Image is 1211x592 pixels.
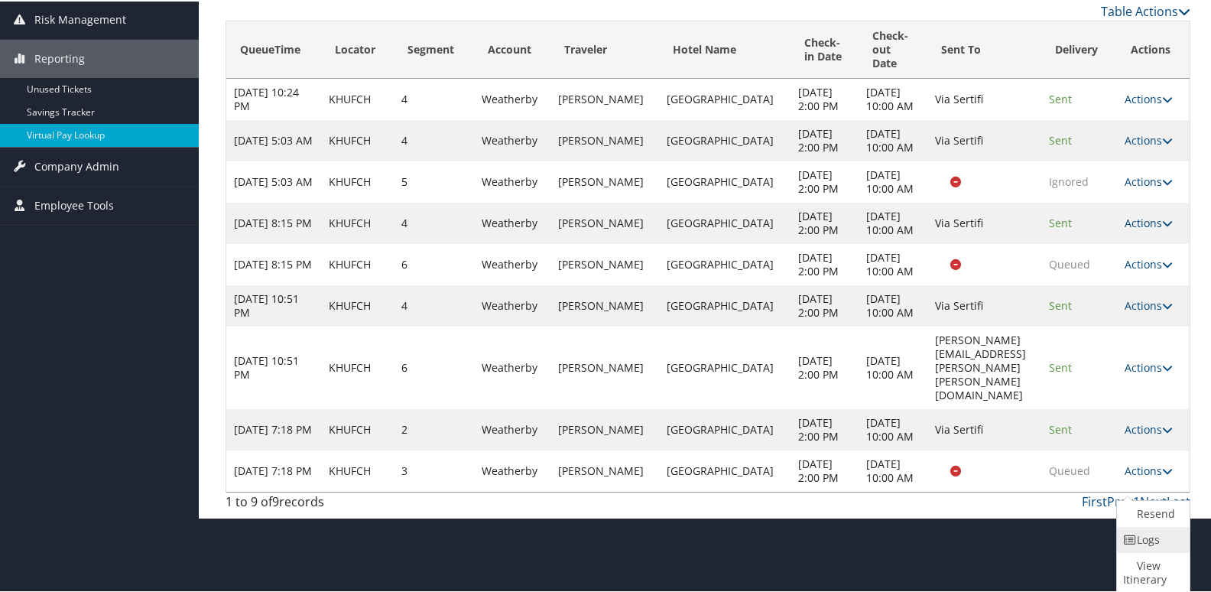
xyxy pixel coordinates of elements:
[226,491,450,517] div: 1 to 9 of records
[226,160,321,201] td: [DATE] 5:03 AM
[927,284,1042,325] td: Via Sertifi
[859,408,927,449] td: [DATE] 10:00 AM
[394,449,473,490] td: 3
[394,20,473,77] th: Segment: activate to sort column ascending
[1125,90,1173,105] a: Actions
[659,449,791,490] td: [GEOGRAPHIC_DATA]
[791,284,859,325] td: [DATE] 2:00 PM
[321,325,394,408] td: KHUFCH
[791,20,859,77] th: Check-in Date: activate to sort column ascending
[321,160,394,201] td: KHUFCH
[791,242,859,284] td: [DATE] 2:00 PM
[226,325,321,408] td: [DATE] 10:51 PM
[321,408,394,449] td: KHUFCH
[394,408,473,449] td: 2
[1125,132,1173,146] a: Actions
[791,77,859,119] td: [DATE] 2:00 PM
[927,77,1042,119] td: Via Sertifi
[659,284,791,325] td: [GEOGRAPHIC_DATA]
[550,242,659,284] td: [PERSON_NAME]
[859,201,927,242] td: [DATE] 10:00 AM
[859,20,927,77] th: Check-out Date: activate to sort column ascending
[659,119,791,160] td: [GEOGRAPHIC_DATA]
[1167,492,1190,509] a: Last
[394,325,473,408] td: 6
[791,201,859,242] td: [DATE] 2:00 PM
[1117,551,1186,591] a: View Itinerary
[394,242,473,284] td: 6
[550,284,659,325] td: [PERSON_NAME]
[474,201,550,242] td: Weatherby
[659,325,791,408] td: [GEOGRAPHIC_DATA]
[791,325,859,408] td: [DATE] 2:00 PM
[550,119,659,160] td: [PERSON_NAME]
[1125,214,1173,229] a: Actions
[1125,255,1173,270] a: Actions
[859,77,927,119] td: [DATE] 10:00 AM
[1125,462,1173,477] a: Actions
[474,408,550,449] td: Weatherby
[34,146,119,184] span: Company Admin
[321,449,394,490] td: KHUFCH
[659,77,791,119] td: [GEOGRAPHIC_DATA]
[226,284,321,325] td: [DATE] 10:51 PM
[927,20,1042,77] th: Sent To: activate to sort column descending
[474,242,550,284] td: Weatherby
[474,119,550,160] td: Weatherby
[226,77,321,119] td: [DATE] 10:24 PM
[1125,421,1173,435] a: Actions
[927,408,1042,449] td: Via Sertifi
[226,408,321,449] td: [DATE] 7:18 PM
[1125,297,1173,311] a: Actions
[1133,492,1140,509] a: 1
[474,77,550,119] td: Weatherby
[1125,173,1173,187] a: Actions
[474,160,550,201] td: Weatherby
[550,160,659,201] td: [PERSON_NAME]
[321,20,394,77] th: Locator: activate to sort column ascending
[550,77,659,119] td: [PERSON_NAME]
[1082,492,1107,509] a: First
[394,119,473,160] td: 4
[321,201,394,242] td: KHUFCH
[1041,20,1117,77] th: Delivery: activate to sort column ascending
[321,242,394,284] td: KHUFCH
[859,119,927,160] td: [DATE] 10:00 AM
[1140,492,1167,509] a: Next
[659,20,791,77] th: Hotel Name: activate to sort column ascending
[927,325,1042,408] td: [PERSON_NAME][EMAIL_ADDRESS][PERSON_NAME][PERSON_NAME][DOMAIN_NAME]
[791,160,859,201] td: [DATE] 2:00 PM
[1117,20,1190,77] th: Actions
[1049,255,1090,270] span: Queued
[474,20,550,77] th: Account: activate to sort column ascending
[550,20,659,77] th: Traveler: activate to sort column ascending
[659,408,791,449] td: [GEOGRAPHIC_DATA]
[859,449,927,490] td: [DATE] 10:00 AM
[321,284,394,325] td: KHUFCH
[791,408,859,449] td: [DATE] 2:00 PM
[34,38,85,76] span: Reporting
[659,242,791,284] td: [GEOGRAPHIC_DATA]
[394,284,473,325] td: 4
[659,160,791,201] td: [GEOGRAPHIC_DATA]
[859,242,927,284] td: [DATE] 10:00 AM
[791,119,859,160] td: [DATE] 2:00 PM
[859,284,927,325] td: [DATE] 10:00 AM
[1049,90,1072,105] span: Sent
[1117,525,1186,551] a: Logs
[859,160,927,201] td: [DATE] 10:00 AM
[1125,359,1173,373] a: Actions
[659,201,791,242] td: [GEOGRAPHIC_DATA]
[394,201,473,242] td: 4
[474,325,550,408] td: Weatherby
[394,160,473,201] td: 5
[226,201,321,242] td: [DATE] 8:15 PM
[927,201,1042,242] td: Via Sertifi
[1101,2,1190,18] a: Table Actions
[226,20,321,77] th: QueueTime: activate to sort column ascending
[321,77,394,119] td: KHUFCH
[1107,492,1133,509] a: Prev
[550,325,659,408] td: [PERSON_NAME]
[1049,421,1072,435] span: Sent
[791,449,859,490] td: [DATE] 2:00 PM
